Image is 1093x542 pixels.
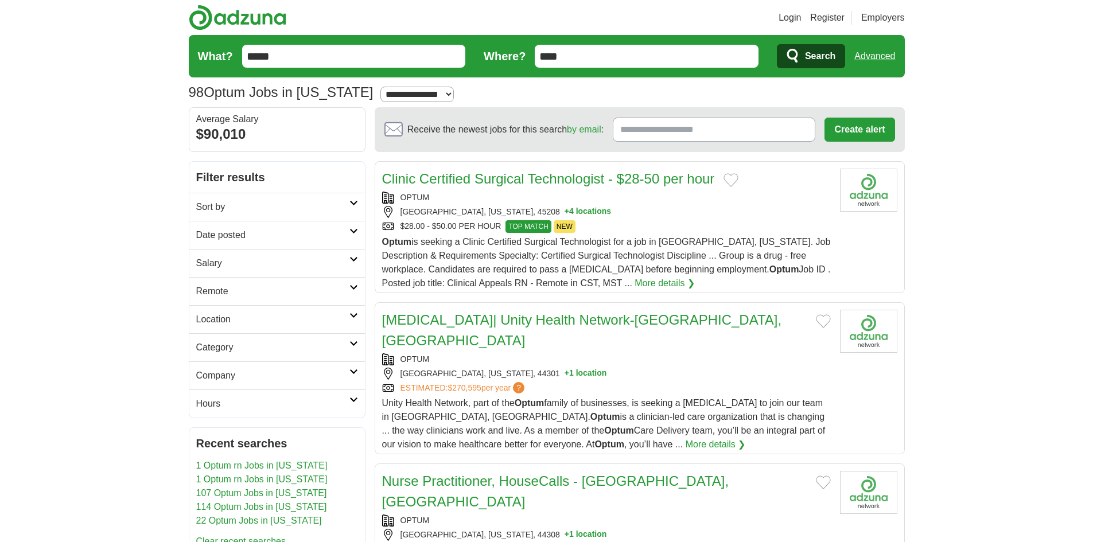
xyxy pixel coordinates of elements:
[382,529,831,541] div: [GEOGRAPHIC_DATA], [US_STATE], 44308
[816,475,831,489] button: Add to favorite jobs
[189,84,374,100] h1: Optum Jobs in [US_STATE]
[196,369,349,383] h2: Company
[189,389,365,418] a: Hours
[635,276,695,290] a: More details ❯
[515,398,544,408] strong: Optum
[189,333,365,361] a: Category
[779,11,801,25] a: Login
[382,473,729,509] a: Nurse Practitioner, HouseCalls - [GEOGRAPHIC_DATA], [GEOGRAPHIC_DATA]
[198,48,233,65] label: What?
[686,438,746,451] a: More details ❯
[189,5,286,30] img: Adzuna logo
[565,206,569,218] span: +
[196,341,349,354] h2: Category
[196,516,322,525] a: 22 Optum Jobs in [US_STATE]
[590,412,620,422] strong: Optum
[382,237,412,247] strong: Optum
[854,45,895,68] a: Advanced
[196,200,349,214] h2: Sort by
[196,284,349,298] h2: Remote
[840,169,897,212] img: Company logo
[565,529,607,541] button: +1 location
[594,439,624,449] strong: Optum
[554,220,575,233] span: NEW
[769,264,799,274] strong: Optum
[382,312,782,348] a: [MEDICAL_DATA]| Unity Health Network-[GEOGRAPHIC_DATA], [GEOGRAPHIC_DATA]
[816,314,831,328] button: Add to favorite jobs
[382,206,831,218] div: [GEOGRAPHIC_DATA], [US_STATE], 45208
[400,382,527,394] a: ESTIMATED:$270,595per year?
[189,361,365,389] a: Company
[189,277,365,305] a: Remote
[196,228,349,242] h2: Date posted
[196,115,358,124] div: Average Salary
[565,368,607,380] button: +1 location
[840,471,897,514] img: Company logo
[565,368,569,380] span: +
[448,383,481,392] span: $270,595
[805,45,835,68] span: Search
[810,11,845,25] a: Register
[407,123,604,137] span: Receive the newest jobs for this search :
[565,529,569,541] span: +
[824,118,894,142] button: Create alert
[382,514,831,527] div: OPTUM
[189,249,365,277] a: Salary
[382,171,715,186] a: Clinic Certified Surgical Technologist - $28-50 per hour
[513,382,524,393] span: ?
[505,220,551,233] span: TOP MATCH
[484,48,526,65] label: Where?
[196,256,349,270] h2: Salary
[724,173,738,187] button: Add to favorite jobs
[196,474,328,484] a: 1 Optum rn Jobs in [US_STATE]
[196,124,358,145] div: $90,010
[382,368,831,380] div: [GEOGRAPHIC_DATA], [US_STATE], 44301
[565,206,611,218] button: +4 locations
[196,435,358,452] h2: Recent searches
[840,310,897,353] img: Company logo
[196,461,328,470] a: 1 Optum rn Jobs in [US_STATE]
[196,397,349,411] h2: Hours
[189,193,365,221] a: Sort by
[567,124,601,134] a: by email
[196,313,349,326] h2: Location
[382,398,826,449] span: Unity Health Network, part of the family of businesses, is seeking a [MEDICAL_DATA] to join our t...
[604,426,634,435] strong: Optum
[189,82,204,103] span: 98
[189,162,365,193] h2: Filter results
[189,305,365,333] a: Location
[382,353,831,365] div: OPTUM
[382,237,831,288] span: is seeking a Clinic Certified Surgical Technologist for a job in [GEOGRAPHIC_DATA], [US_STATE]. J...
[382,192,831,204] div: OPTUM
[861,11,905,25] a: Employers
[777,44,845,68] button: Search
[196,502,327,512] a: 114 Optum Jobs in [US_STATE]
[189,221,365,249] a: Date posted
[196,488,327,498] a: 107 Optum Jobs in [US_STATE]
[382,220,831,233] div: $28.00 - $50.00 PER HOUR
